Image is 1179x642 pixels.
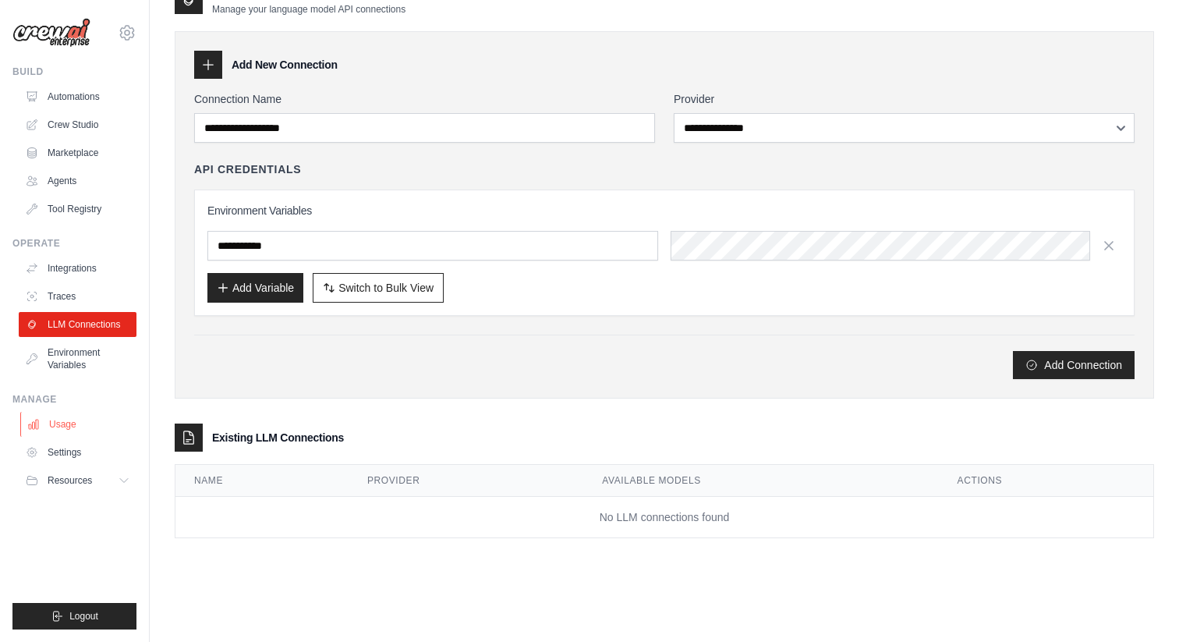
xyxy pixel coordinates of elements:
a: Marketplace [19,140,136,165]
label: Connection Name [194,91,655,107]
label: Provider [674,91,1135,107]
th: Actions [939,465,1153,497]
div: Build [12,66,136,78]
a: Settings [19,440,136,465]
a: LLM Connections [19,312,136,337]
a: Automations [19,84,136,109]
a: Crew Studio [19,112,136,137]
button: Resources [19,468,136,493]
span: Switch to Bulk View [338,280,434,296]
h4: API Credentials [194,161,301,177]
th: Available Models [583,465,938,497]
h3: Existing LLM Connections [212,430,344,445]
h3: Add New Connection [232,57,338,73]
h3: Environment Variables [207,203,1121,218]
div: Operate [12,237,136,250]
span: Logout [69,610,98,622]
a: Tool Registry [19,197,136,222]
span: Resources [48,474,92,487]
img: Logo [12,18,90,48]
button: Logout [12,603,136,630]
div: Manage [12,393,136,406]
a: Usage [20,412,138,437]
th: Provider [349,465,583,497]
a: Environment Variables [19,340,136,378]
button: Add Connection [1013,351,1135,379]
button: Add Variable [207,273,303,303]
td: No LLM connections found [175,497,1153,538]
button: Switch to Bulk View [313,273,444,303]
p: Manage your language model API connections [212,3,405,16]
a: Agents [19,168,136,193]
a: Traces [19,284,136,309]
a: Integrations [19,256,136,281]
th: Name [175,465,349,497]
